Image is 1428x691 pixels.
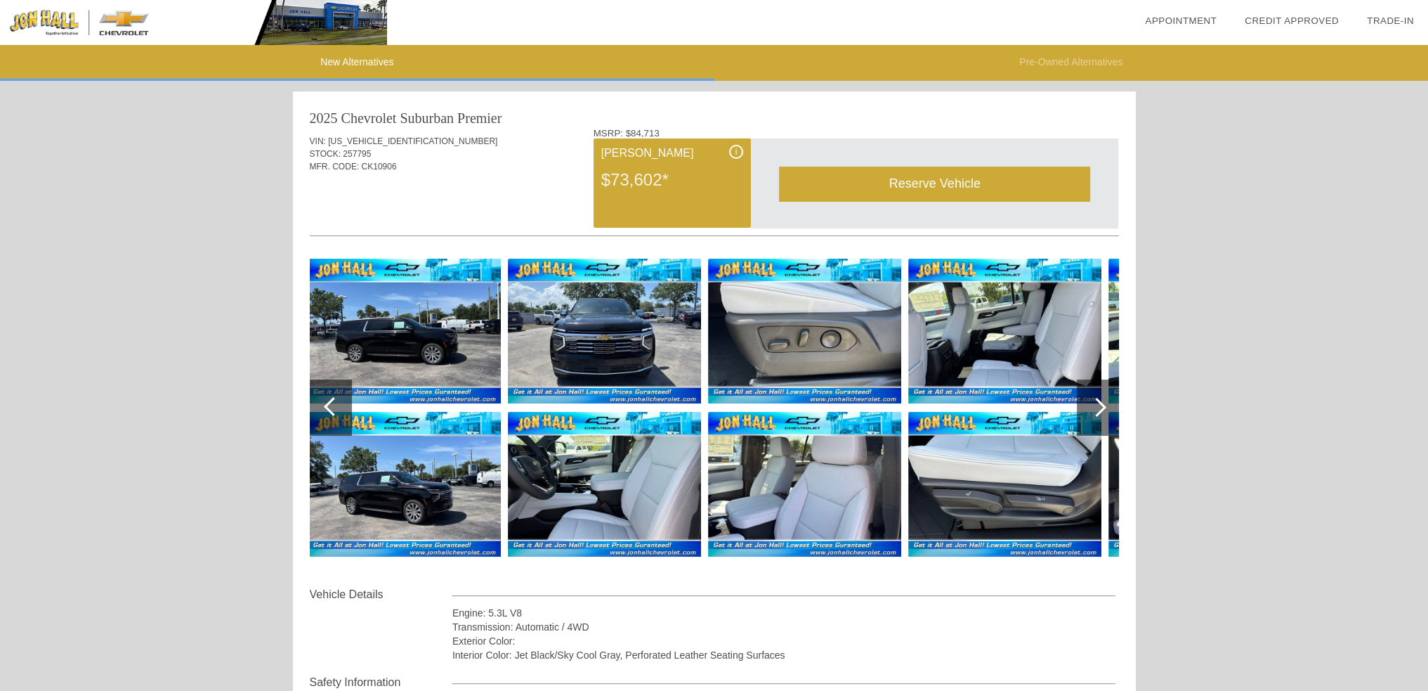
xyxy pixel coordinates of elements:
[308,412,501,557] img: 19.jpg
[1367,15,1414,26] a: Trade-In
[310,136,326,146] span: VIN:
[310,194,1119,217] div: Quoted on [DATE] 6:21:37 AM
[908,259,1101,403] img: 24.jpg
[310,162,360,172] span: MFR. CODE:
[601,145,743,162] div: [PERSON_NAME]
[601,162,743,198] div: $73,602*
[452,634,1116,648] div: Exterior Color:
[594,128,1119,138] div: MSRP: $84,713
[343,149,371,159] span: 257795
[1145,15,1217,26] a: Appointment
[310,108,454,128] div: 2025 Chevrolet Suburban
[708,259,901,403] img: 22.jpg
[457,108,502,128] div: Premier
[729,145,743,159] div: i
[308,259,501,403] img: 18.jpg
[1108,412,1302,557] img: 27.jpg
[1245,15,1339,26] a: Credit Approved
[362,162,397,172] span: CK10906
[508,412,701,557] img: 21.jpg
[908,412,1101,557] img: 25.jpg
[310,674,452,691] div: Safety Information
[310,149,341,159] span: STOCK:
[779,167,1090,201] div: Reserve Vehicle
[328,136,497,146] span: [US_VEHICLE_IDENTIFICATION_NUMBER]
[508,259,701,403] img: 20.jpg
[452,648,1116,662] div: Interior Color: Jet Black/Sky Cool Gray, Perforated Leather Seating Surfaces
[708,412,901,557] img: 23.jpg
[310,586,452,603] div: Vehicle Details
[452,620,1116,634] div: Transmission: Automatic / 4WD
[1108,259,1302,403] img: 26.jpg
[452,606,1116,620] div: Engine: 5.3L V8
